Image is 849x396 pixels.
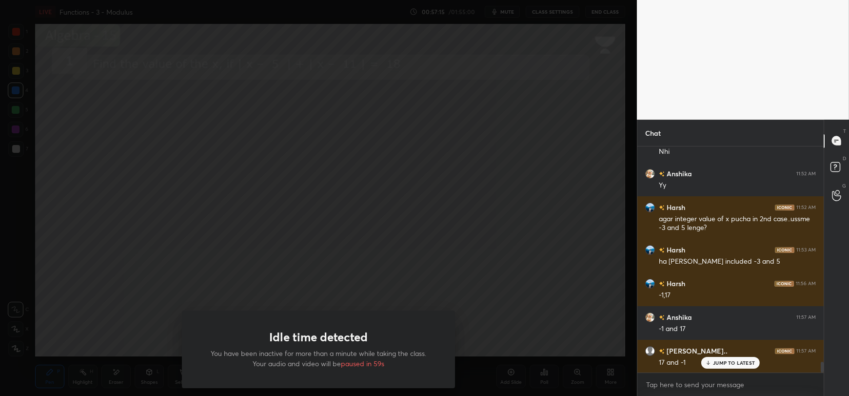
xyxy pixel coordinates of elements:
span: paused in 59s [341,359,384,368]
p: You have been inactive for more than a minute while taking the class. Your audio and video will be [205,348,432,369]
img: ee927e4eab79413cb9cb6ceb68637e0b.jpg [645,245,655,254]
p: T [843,127,846,135]
img: iconic-dark.1390631f.png [774,280,794,286]
div: agar integer value of x pucha in 2nd case..ussme -3 and 5 lenge? [659,214,816,233]
div: grid [637,146,824,373]
h1: Idle time detected [269,330,368,344]
div: 11:52 AM [796,204,816,210]
img: ee927e4eab79413cb9cb6ceb68637e0b.jpg [645,278,655,288]
h6: Harsh [665,245,685,255]
img: no-rating-badge.077c3623.svg [659,248,665,253]
div: ha [PERSON_NAME] included -3 and 5 [659,257,816,267]
div: Yy [659,181,816,190]
div: 17 and -1 [659,358,816,368]
img: no-rating-badge.077c3623.svg [659,205,665,210]
img: no-rating-badge.077c3623.svg [659,281,665,287]
img: no-rating-badge.077c3623.svg [659,315,665,320]
img: no-rating-badge.077c3623.svg [659,171,665,177]
div: 11:53 AM [796,247,816,252]
img: iconic-dark.1390631f.png [775,247,794,252]
h6: Anshika [665,168,692,179]
div: Nhi [659,147,816,157]
h6: Harsh [665,202,685,212]
p: D [843,155,846,162]
img: iconic-dark.1390631f.png [775,348,794,354]
div: 11:57 AM [796,314,816,320]
img: no-rating-badge.077c3623.svg [659,349,665,354]
img: f3948dc81aea49adb1b301dab449985c.jpg [645,168,655,178]
div: 11:57 AM [796,348,816,354]
h6: Harsh [665,278,685,289]
p: Chat [637,120,669,146]
p: G [842,182,846,189]
img: iconic-dark.1390631f.png [775,204,794,210]
div: 11:52 AM [796,170,816,176]
h6: Anshika [665,312,692,322]
div: -1,17 [659,291,816,300]
img: default.png [645,346,655,355]
div: -1 and 17 [659,324,816,334]
img: f3948dc81aea49adb1b301dab449985c.jpg [645,312,655,322]
p: JUMP TO LATEST [713,360,755,366]
img: ee927e4eab79413cb9cb6ceb68637e0b.jpg [645,202,655,212]
div: 11:56 AM [796,280,816,286]
h6: [PERSON_NAME].. [665,346,728,356]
